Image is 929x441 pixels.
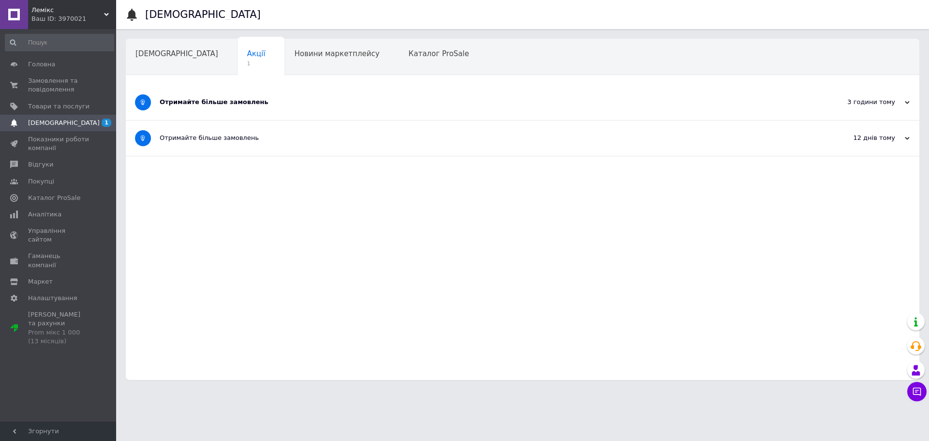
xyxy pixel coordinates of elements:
[28,160,53,169] span: Відгуки
[294,49,379,58] span: Новини маркетплейсу
[28,60,55,69] span: Головна
[28,119,100,127] span: [DEMOGRAPHIC_DATA]
[247,49,266,58] span: Акції
[145,9,261,20] h1: [DEMOGRAPHIC_DATA]
[28,135,90,152] span: Показники роботи компанії
[28,177,54,186] span: Покупці
[247,60,266,67] span: 1
[408,49,469,58] span: Каталог ProSale
[102,119,111,127] span: 1
[28,194,80,202] span: Каталог ProSale
[28,310,90,346] span: [PERSON_NAME] та рахунки
[813,98,910,106] div: 3 години тому
[28,252,90,269] span: Гаманець компанії
[907,382,927,401] button: Чат з покупцем
[28,294,77,303] span: Налаштування
[31,15,116,23] div: Ваш ID: 3970021
[160,98,813,106] div: Отримайте більше замовлень
[813,134,910,142] div: 12 днів тому
[28,227,90,244] span: Управління сайтом
[28,210,61,219] span: Аналітика
[28,102,90,111] span: Товари та послуги
[28,277,53,286] span: Маркет
[160,134,813,142] div: Отримайте більше замовлень
[28,76,90,94] span: Замовлення та повідомлення
[28,328,90,346] div: Prom мікс 1 000 (13 місяців)
[135,49,218,58] span: [DEMOGRAPHIC_DATA]
[5,34,114,51] input: Пошук
[31,6,104,15] span: Лемікс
